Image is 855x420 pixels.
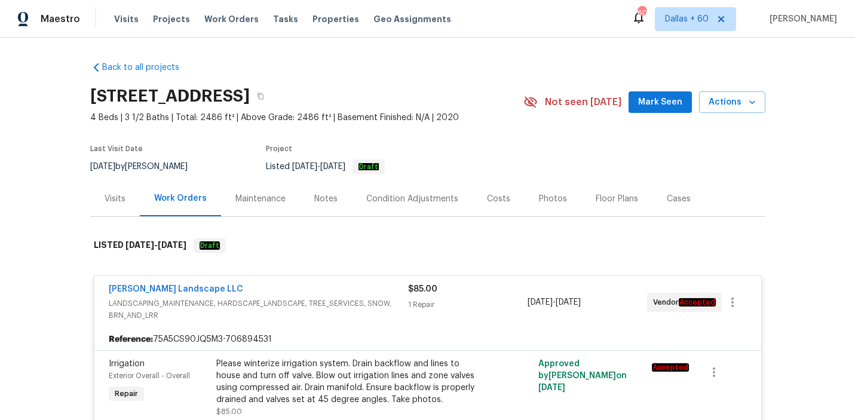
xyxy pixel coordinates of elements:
[109,333,153,345] b: Reference:
[158,241,186,249] span: [DATE]
[41,13,80,25] span: Maestro
[596,193,638,205] div: Floor Plans
[539,193,567,205] div: Photos
[538,384,565,392] span: [DATE]
[94,329,761,350] div: 75A5CS90JQ5M3-706894531
[314,193,338,205] div: Notes
[216,408,242,415] span: $85.00
[90,145,143,152] span: Last Visit Date
[90,62,205,73] a: Back to all projects
[292,163,345,171] span: -
[90,160,202,174] div: by [PERSON_NAME]
[638,95,682,110] span: Mark Seen
[153,13,190,25] span: Projects
[556,298,581,306] span: [DATE]
[109,298,408,321] span: LANDSCAPING_MAINTENANCE, HARDSCAPE_LANDSCAPE, TREE_SERVICES, SNOW, BRN_AND_LRR
[538,360,627,392] span: Approved by [PERSON_NAME] on
[109,360,145,368] span: Irrigation
[408,299,528,311] div: 1 Repair
[125,241,186,249] span: -
[94,238,186,253] h6: LISTED
[250,85,271,107] button: Copy Address
[528,298,553,306] span: [DATE]
[638,7,646,19] div: 609
[90,90,250,102] h2: [STREET_ADDRESS]
[629,91,692,114] button: Mark Seen
[487,193,510,205] div: Costs
[667,193,691,205] div: Cases
[679,298,716,306] em: Accepted
[528,296,581,308] span: -
[154,192,207,204] div: Work Orders
[366,193,458,205] div: Condition Adjustments
[652,363,689,372] em: Accepted
[653,296,721,308] span: Vendor
[90,112,523,124] span: 4 Beds | 3 1/2 Baths | Total: 2486 ft² | Above Grade: 2486 ft² | Basement Finished: N/A | 2020
[204,13,259,25] span: Work Orders
[699,91,765,114] button: Actions
[109,372,190,379] span: Exterior Overall - Overall
[105,193,125,205] div: Visits
[358,163,379,171] em: Draft
[216,358,478,406] div: Please winterize irrigation system. Drain backflow and lines to house and turn off valve. Blow ou...
[408,285,437,293] span: $85.00
[114,13,139,25] span: Visits
[110,388,143,400] span: Repair
[545,96,621,108] span: Not seen [DATE]
[235,193,286,205] div: Maintenance
[109,285,243,293] a: [PERSON_NAME] Landscape LLC
[665,13,709,25] span: Dallas + 60
[765,13,837,25] span: [PERSON_NAME]
[292,163,317,171] span: [DATE]
[373,13,451,25] span: Geo Assignments
[200,241,220,250] em: Draft
[266,163,385,171] span: Listed
[320,163,345,171] span: [DATE]
[312,13,359,25] span: Properties
[125,241,154,249] span: [DATE]
[266,145,292,152] span: Project
[273,15,298,23] span: Tasks
[90,226,765,265] div: LISTED [DATE]-[DATE]Draft
[709,95,756,110] span: Actions
[90,163,115,171] span: [DATE]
